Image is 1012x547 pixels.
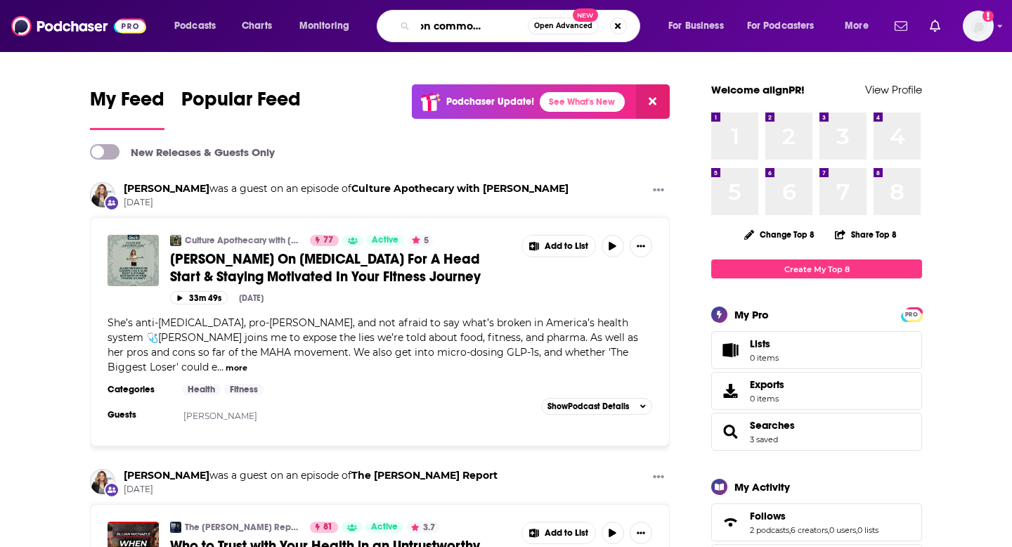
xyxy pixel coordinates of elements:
[668,16,724,36] span: For Business
[750,525,789,535] a: 2 podcasts
[834,221,897,248] button: Share Top 8
[716,422,744,442] a: Searches
[630,235,652,257] button: Show More Button
[522,522,595,543] button: Show More Button
[310,522,338,533] a: 81
[108,409,171,420] h3: Guests
[903,309,920,320] span: PRO
[390,10,654,42] div: Search podcasts, credits, & more...
[164,15,234,37] button: open menu
[711,372,922,410] a: Exports
[791,525,828,535] a: 6 creators
[829,525,856,535] a: 0 users
[545,528,588,539] span: Add to List
[857,525,878,535] a: 0 lists
[185,235,301,246] a: Culture Apothecary with [PERSON_NAME]
[747,16,815,36] span: For Podcasters
[789,525,791,535] span: ,
[371,520,398,534] span: Active
[124,182,569,195] h3: was a guest on an episode of
[351,469,498,482] a: The Rubin Report
[90,182,115,207] a: Jillian Michaels
[711,413,922,451] span: Searches
[181,87,301,130] a: Popular Feed
[170,250,481,285] span: [PERSON_NAME] On [MEDICAL_DATA] For A Head Start & Staying Motivated In Your Fitness Journey
[183,411,257,421] a: [PERSON_NAME]
[541,398,652,415] button: ShowPodcast Details
[299,16,349,36] span: Monitoring
[734,308,769,321] div: My Pro
[90,469,115,494] img: Jillian Michaels
[630,522,652,544] button: Show More Button
[90,144,275,160] a: New Releases & Guests Only
[547,401,629,411] span: Show Podcast Details
[407,522,439,533] button: 3.7
[534,22,592,30] span: Open Advanced
[711,83,805,96] a: Welcome alignPR!
[889,14,913,38] a: Show notifications dropdown
[365,522,403,533] a: Active
[573,8,598,22] span: New
[750,353,779,363] span: 0 items
[226,362,247,374] button: more
[323,233,333,247] span: 77
[982,11,994,22] svg: Add a profile image
[750,378,784,391] span: Exports
[323,520,332,534] span: 81
[711,331,922,369] a: Lists
[845,16,869,36] span: More
[181,87,301,120] span: Popular Feed
[750,419,795,432] a: Searches
[750,510,786,522] span: Follows
[716,340,744,360] span: Lists
[124,484,498,496] span: [DATE]
[11,13,146,39] img: Podchaser - Follow, Share and Rate Podcasts
[174,16,216,36] span: Podcasts
[856,525,857,535] span: ,
[963,11,994,41] img: User Profile
[865,83,922,96] a: View Profile
[647,182,670,200] button: Show More Button
[224,384,264,395] a: Fitness
[239,293,264,303] div: [DATE]
[108,235,159,286] img: Jillian Michaels On Ozempic For A Head Start & Staying Motivated In Your Fitness Journey
[540,92,625,112] a: See What's New
[716,381,744,401] span: Exports
[170,250,512,285] a: [PERSON_NAME] On [MEDICAL_DATA] For A Head Start & Staying Motivated In Your Fitness Journey
[963,11,994,41] span: Logged in as alignPR
[736,226,823,243] button: Change Top 8
[233,15,280,37] a: Charts
[170,522,181,533] img: The Rubin Report
[750,510,878,522] a: Follows
[124,182,209,195] a: Jillian Michaels
[963,11,994,41] button: Show profile menu
[716,513,744,532] a: Follows
[104,195,119,210] div: New Appearance
[124,197,569,209] span: [DATE]
[124,469,209,482] a: Jillian Michaels
[647,469,670,487] button: Show More Button
[290,15,368,37] button: open menu
[182,384,221,395] a: Health
[711,503,922,541] span: Follows
[170,235,181,246] img: Culture Apothecary with Alex Clark
[408,235,433,246] button: 5
[310,235,339,246] a: 77
[108,384,171,395] h3: Categories
[446,96,534,108] p: Podchaser Update!
[828,525,829,535] span: ,
[659,15,741,37] button: open menu
[734,480,790,494] div: My Activity
[711,259,922,278] a: Create My Top 8
[750,435,778,444] a: 3 saved
[835,15,886,37] button: open menu
[750,337,770,350] span: Lists
[366,235,404,246] a: Active
[750,394,784,404] span: 0 items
